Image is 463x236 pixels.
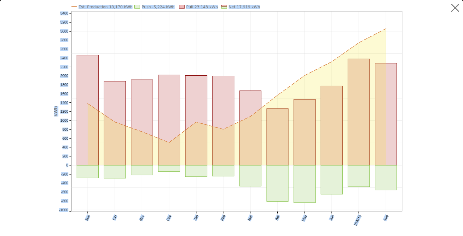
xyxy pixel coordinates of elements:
[61,172,68,176] text: -200
[61,181,68,185] text: -400
[60,47,68,51] text: 2600
[321,86,342,165] rect: onclick=""
[60,11,68,15] text: 3400
[276,94,279,97] circle: onclick=""
[77,55,98,165] rect: onclick=""
[330,61,333,63] circle: onclick=""
[275,214,280,221] text: Apr
[104,165,125,178] rect: onclick=""
[113,121,116,124] circle: onclick=""
[267,109,288,165] rect: onclick=""
[60,83,68,87] text: 1800
[195,121,198,124] circle: onclick=""
[213,165,234,176] rect: onclick=""
[247,214,253,222] text: Mar
[61,190,68,194] text: -600
[139,214,145,222] text: Nov
[321,165,342,194] rect: onclick=""
[185,165,207,177] rect: onclick=""
[104,81,125,165] rect: onclick=""
[186,5,218,9] text: Pull 23,143 kWh
[168,141,170,144] circle: onclick=""
[86,102,89,105] circle: onclick=""
[213,76,234,165] rect: onclick=""
[294,165,315,203] rect: onclick=""
[60,29,68,33] text: 3000
[60,56,68,60] text: 2400
[353,214,362,226] text: [DATE]
[375,63,397,165] rect: onclick=""
[62,155,68,158] text: 200
[112,214,117,221] text: Oct
[185,76,207,165] rect: onclick=""
[84,214,90,222] text: Sep
[158,75,180,165] rect: onclick=""
[60,74,68,78] text: 2000
[141,5,174,9] text: Push -5,224 kWh
[77,165,98,178] rect: onclick=""
[131,165,153,175] rect: onclick=""
[348,59,370,165] rect: onclick=""
[385,27,387,30] circle: onclick=""
[131,80,153,165] rect: onclick=""
[60,101,68,105] text: 1400
[78,5,132,9] text: Est. Production 18,170 kWh
[267,165,288,202] rect: onclick=""
[60,92,68,96] text: 1600
[329,214,334,221] text: Jun
[348,165,370,187] rect: onclick=""
[249,115,252,118] circle: onclick=""
[53,106,58,117] text: kWh
[166,214,172,222] text: Dec
[66,163,68,167] text: 0
[60,20,68,24] text: 3200
[62,127,68,131] text: 800
[59,208,68,212] text: -1000
[383,214,389,222] text: Aug
[62,146,68,149] text: 400
[62,137,68,140] text: 600
[60,110,68,114] text: 1200
[60,65,68,69] text: 2200
[141,130,143,133] circle: onclick=""
[240,91,261,165] rect: onclick=""
[60,38,68,42] text: 2800
[61,199,68,203] text: -800
[220,214,226,222] text: Feb
[303,74,306,77] circle: onclick=""
[229,5,260,9] text: Net 17,919 kWh
[301,214,307,222] text: May
[294,99,315,165] rect: onclick=""
[60,118,68,122] text: 1000
[240,165,261,186] rect: onclick=""
[222,128,225,131] circle: onclick=""
[358,41,360,44] circle: onclick=""
[193,214,199,221] text: Jan
[158,165,180,172] rect: onclick=""
[375,165,397,190] rect: onclick=""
